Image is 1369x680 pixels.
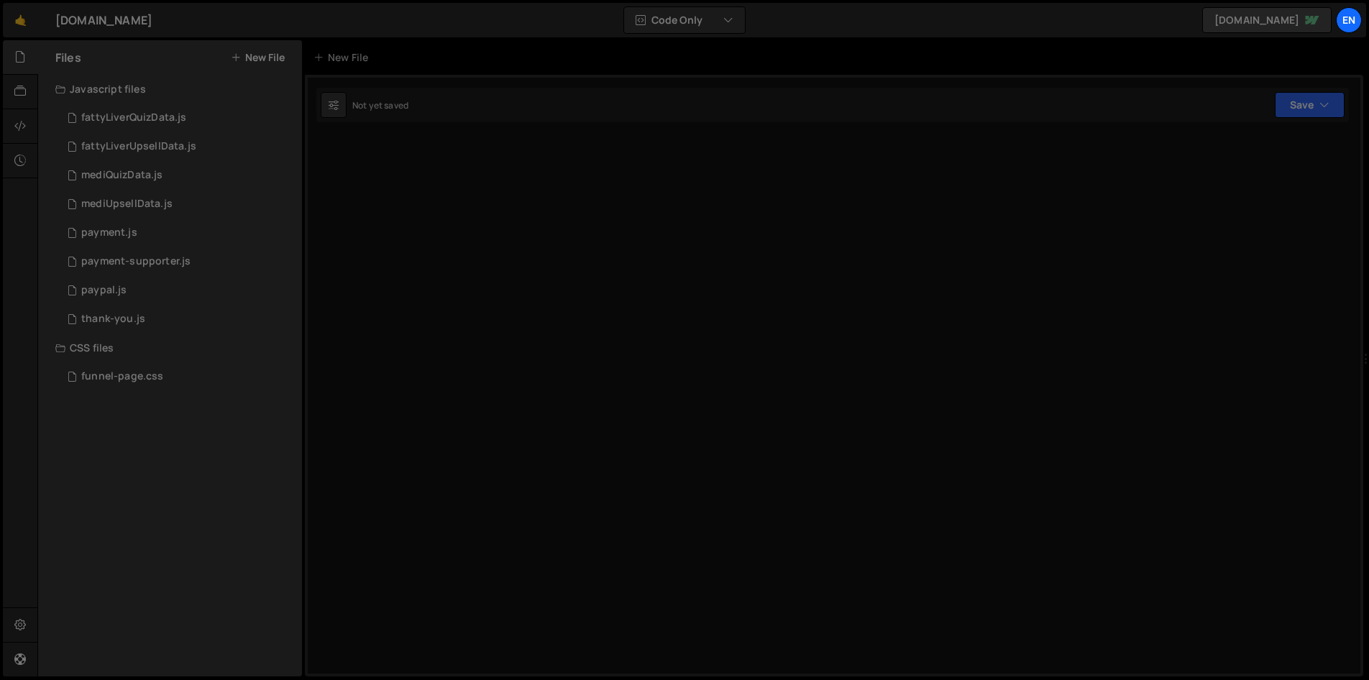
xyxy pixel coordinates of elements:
[81,284,127,297] div: paypal.js
[55,276,302,305] div: 16956/46550.js
[231,52,285,63] button: New File
[38,334,302,362] div: CSS files
[81,140,196,153] div: fattyLiverUpsellData.js
[55,247,302,276] div: 16956/46552.js
[55,362,302,391] div: 16956/47008.css
[1336,7,1362,33] a: En
[81,169,162,182] div: mediQuizData.js
[3,3,38,37] a: 🤙
[55,104,302,132] div: 16956/46566.js
[55,190,302,219] div: 16956/46701.js
[55,219,302,247] div: 16956/46551.js
[81,198,173,211] div: mediUpsellData.js
[81,111,186,124] div: fattyLiverQuizData.js
[55,50,81,65] h2: Files
[55,161,302,190] div: 16956/46700.js
[352,99,408,111] div: Not yet saved
[624,7,745,33] button: Code Only
[1275,92,1345,118] button: Save
[55,132,302,161] div: 16956/46565.js
[55,12,152,29] div: [DOMAIN_NAME]
[1202,7,1332,33] a: [DOMAIN_NAME]
[81,313,145,326] div: thank-you.js
[55,305,302,334] div: 16956/46524.js
[81,255,191,268] div: payment-supporter.js
[38,75,302,104] div: Javascript files
[81,370,163,383] div: funnel-page.css
[313,50,374,65] div: New File
[81,226,137,239] div: payment.js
